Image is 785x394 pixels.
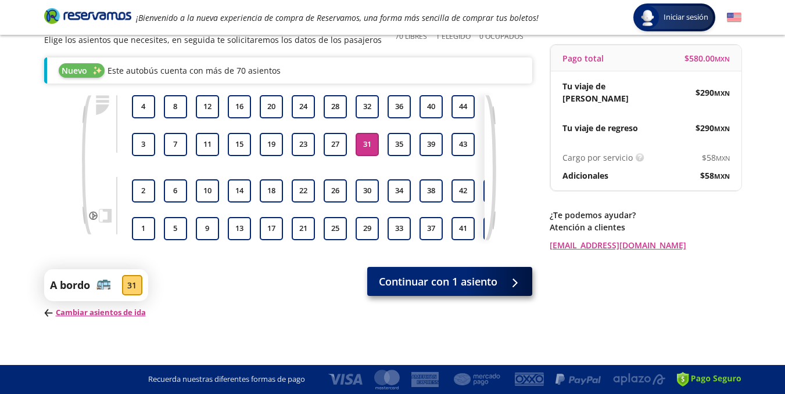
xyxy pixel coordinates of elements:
[550,209,741,221] p: ¿Te podemos ayudar?
[228,217,251,240] button: 13
[292,217,315,240] button: 21
[164,133,187,156] button: 7
[132,95,155,118] button: 4
[356,179,379,203] button: 30
[562,122,638,134] p: Tu viaje de regreso
[367,267,532,296] button: Continuar con 1 asiento
[696,86,730,99] span: $ 290
[196,217,219,240] button: 9
[562,80,646,104] p: Tu viaje de [PERSON_NAME]
[388,95,411,118] button: 36
[324,179,347,203] button: 26
[714,172,730,180] small: MXN
[260,217,283,240] button: 17
[260,179,283,203] button: 18
[44,34,382,46] p: Elige los asientos que necesites, en seguida te solicitaremos los datos de los pasajeros
[702,151,730,164] span: $ 58
[228,95,251,118] button: 16
[356,217,379,240] button: 29
[420,179,443,203] button: 38
[228,133,251,156] button: 15
[659,12,713,23] span: Iniciar sesión
[562,169,608,182] p: Adicionales
[550,239,741,251] a: [EMAIL_ADDRESS][DOMAIN_NAME]
[388,217,411,240] button: 33
[379,274,497,290] span: Continuar con 1 asiento
[260,133,283,156] button: 19
[132,179,155,203] button: 2
[716,154,730,162] small: MXN
[436,31,471,42] p: 1 Elegido
[388,133,411,156] button: 35
[388,179,411,203] button: 34
[356,95,379,118] button: 32
[714,124,730,133] small: MXN
[714,89,730,97] small: MXN
[164,217,187,240] button: 5
[196,133,219,156] button: 11
[62,64,87,77] span: Nuevo
[700,169,730,182] span: $ 58
[696,122,730,134] span: $ 290
[196,95,219,118] button: 12
[122,275,142,295] div: 31
[44,7,131,28] a: Brand Logo
[550,221,741,233] p: Atención a clientes
[292,179,315,203] button: 22
[228,179,251,203] button: 14
[356,133,379,156] button: 31
[451,179,475,203] button: 42
[483,217,507,240] button: 45
[420,95,443,118] button: 40
[260,95,283,118] button: 20
[148,374,305,385] p: Recuerda nuestras diferentes formas de pago
[324,95,347,118] button: 28
[292,133,315,156] button: 23
[727,10,741,25] button: English
[324,133,347,156] button: 27
[684,52,730,64] span: $ 580.00
[132,217,155,240] button: 1
[50,277,90,293] p: A bordo
[136,12,539,23] em: ¡Bienvenido a la nueva experiencia de compra de Reservamos, una forma más sencilla de comprar tus...
[451,95,475,118] button: 44
[420,133,443,156] button: 39
[562,52,604,64] p: Pago total
[451,217,475,240] button: 41
[164,95,187,118] button: 8
[562,151,633,164] p: Cargo por servicio
[44,307,148,319] p: Cambiar asientos de ida
[132,133,155,156] button: 3
[107,64,281,77] p: Este autobús cuenta con más de 70 asientos
[324,217,347,240] button: 25
[292,95,315,118] button: 24
[451,133,475,156] button: 43
[395,31,427,42] p: 70 Libres
[164,179,187,203] button: 6
[715,55,730,63] small: MXN
[420,217,443,240] button: 37
[44,7,131,24] i: Brand Logo
[483,179,507,203] button: 46
[479,31,524,42] p: 0 Ocupados
[196,179,219,203] button: 10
